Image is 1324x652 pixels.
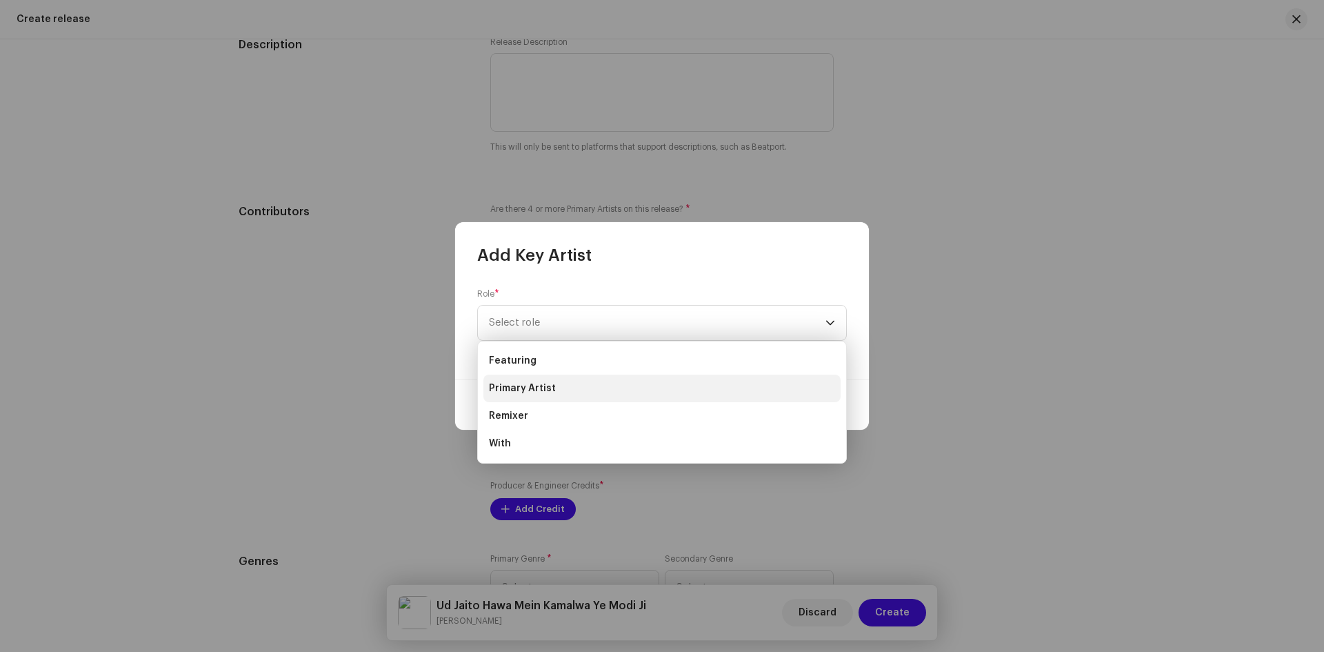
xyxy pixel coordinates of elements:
span: Featuring [489,354,536,368]
ul: Option List [478,342,846,463]
span: With [489,437,511,451]
li: Remixer [483,402,841,430]
div: dropdown trigger [825,306,835,340]
li: Featuring [483,347,841,375]
span: Remixer [489,409,528,423]
span: Add Key Artist [477,244,592,266]
span: Primary Artist [489,382,556,395]
label: Role [477,288,499,299]
li: With [483,430,841,457]
li: Primary Artist [483,375,841,402]
span: Select role [489,306,825,340]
